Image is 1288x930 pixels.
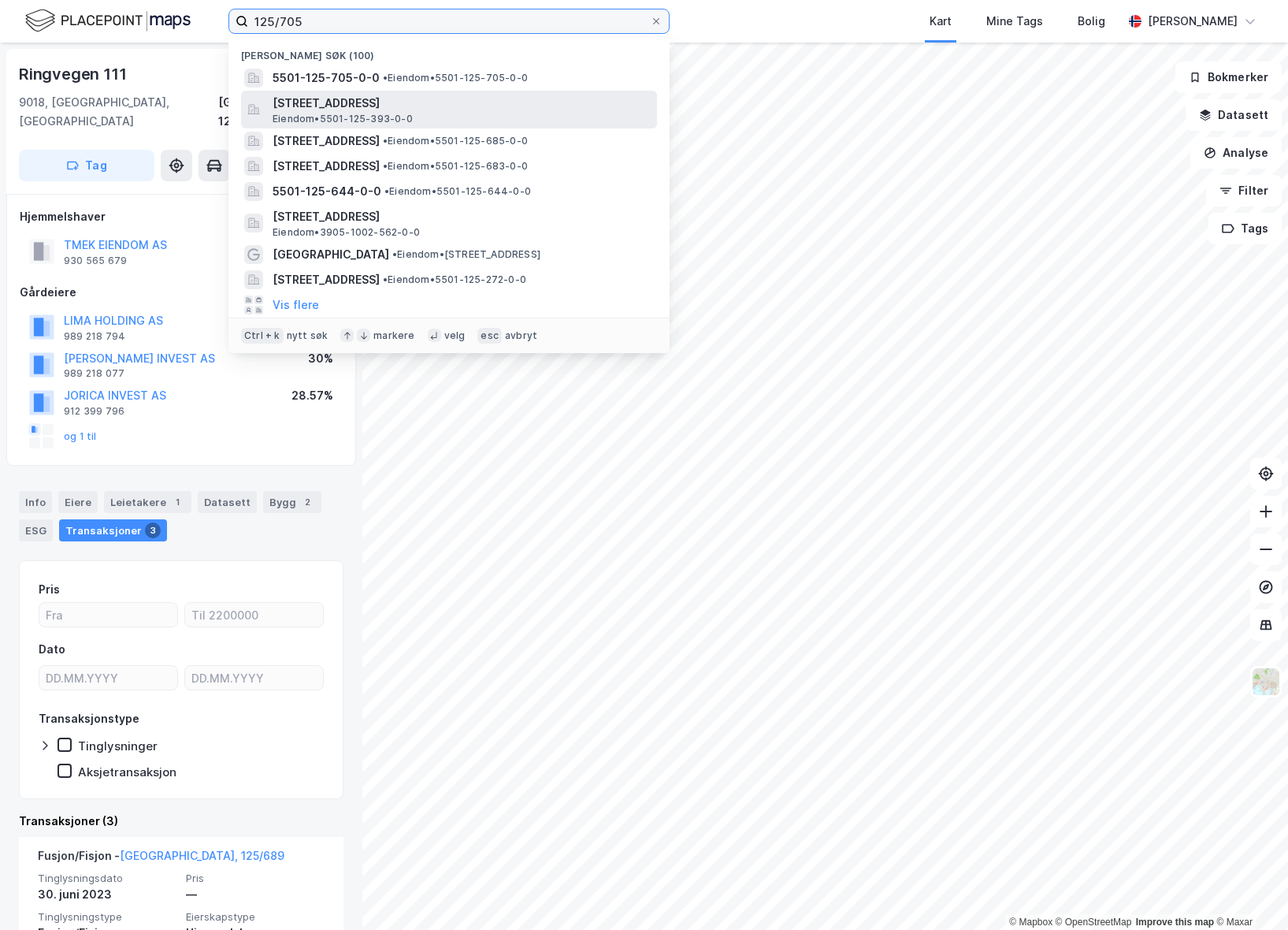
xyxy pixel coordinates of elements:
[1209,854,1288,930] iframe: Chat Widget
[273,132,380,151] span: [STREET_ADDRESS]
[477,328,502,344] div: esc
[383,160,388,172] span: •
[228,37,670,65] div: [PERSON_NAME] søk (100)
[39,580,60,599] div: Pris
[383,72,388,84] span: •
[273,207,651,226] span: [STREET_ADDRESS]
[1136,917,1214,928] a: Improve this map
[273,245,389,264] span: [GEOGRAPHIC_DATA]
[392,248,540,261] span: Eiendom • [STREET_ADDRESS]
[1078,12,1105,31] div: Bolig
[19,491,52,513] div: Info
[185,603,323,627] input: Til 2200000
[241,328,284,344] div: Ctrl + k
[38,846,284,872] div: Fusjon/Fisjon -
[287,329,328,342] div: nytt søk
[273,270,380,289] span: [STREET_ADDRESS]
[145,523,161,538] div: 3
[39,640,65,659] div: Dato
[20,283,343,302] div: Gårdeiere
[986,12,1043,31] div: Mine Tags
[392,248,397,260] span: •
[383,273,526,286] span: Eiendom • 5501-125-272-0-0
[25,7,191,35] img: logo.f888ab2527a4732fd821a326f86c7f29.svg
[186,910,325,924] span: Eierskapstype
[59,519,167,541] div: Transaksjoner
[273,94,651,113] span: [STREET_ADDRESS]
[78,738,158,753] div: Tinglysninger
[169,494,185,510] div: 1
[218,93,343,131] div: [GEOGRAPHIC_DATA], 125/689
[186,885,325,904] div: —
[384,185,389,197] span: •
[273,296,319,314] button: Vis flere
[263,491,321,513] div: Bygg
[64,330,125,343] div: 989 218 794
[39,666,177,690] input: DD.MM.YYYY
[308,349,333,368] div: 30%
[1209,854,1288,930] div: Kontrollprogram for chat
[383,160,528,173] span: Eiendom • 5501-125-683-0-0
[505,329,537,342] div: avbryt
[1148,12,1238,31] div: [PERSON_NAME]
[120,849,284,862] a: [GEOGRAPHIC_DATA], 125/689
[273,182,381,201] span: 5501-125-644-0-0
[19,519,53,541] div: ESG
[291,386,333,405] div: 28.57%
[38,885,176,904] div: 30. juni 2023
[64,367,124,380] div: 989 218 077
[1056,917,1132,928] a: OpenStreetMap
[1251,667,1281,697] img: Z
[64,405,124,418] div: 912 399 796
[38,910,176,924] span: Tinglysningstype
[38,872,176,885] span: Tinglysningsdato
[1190,137,1282,169] button: Analyse
[19,61,129,87] div: Ringvegen 111
[1009,917,1052,928] a: Mapbox
[198,491,257,513] div: Datasett
[19,93,218,131] div: 9018, [GEOGRAPHIC_DATA], [GEOGRAPHIC_DATA]
[20,207,343,226] div: Hjemmelshaver
[19,150,154,181] button: Tag
[384,185,531,198] span: Eiendom • 5501-125-644-0-0
[444,329,466,342] div: velg
[930,12,952,31] div: Kart
[1208,213,1282,244] button: Tags
[299,494,315,510] div: 2
[1206,175,1282,206] button: Filter
[383,135,388,147] span: •
[383,72,528,84] span: Eiendom • 5501-125-705-0-0
[78,764,176,779] div: Aksjetransaksjon
[104,491,191,513] div: Leietakere
[1175,61,1282,93] button: Bokmerker
[383,273,388,285] span: •
[39,603,177,627] input: Fra
[383,135,528,147] span: Eiendom • 5501-125-685-0-0
[1186,99,1282,131] button: Datasett
[58,491,98,513] div: Eiere
[273,113,413,125] span: Eiendom • 5501-125-393-0-0
[185,666,323,690] input: DD.MM.YYYY
[39,709,139,728] div: Transaksjonstype
[273,226,420,239] span: Eiendom • 3905-1002-562-0-0
[248,9,650,33] input: Søk på adresse, matrikkel, gårdeiere, leietakere eller personer
[64,255,127,267] div: 930 565 679
[373,329,414,342] div: markere
[186,872,325,885] span: Pris
[19,812,343,831] div: Transaksjoner (3)
[273,69,380,87] span: 5501-125-705-0-0
[273,157,380,176] span: [STREET_ADDRESS]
